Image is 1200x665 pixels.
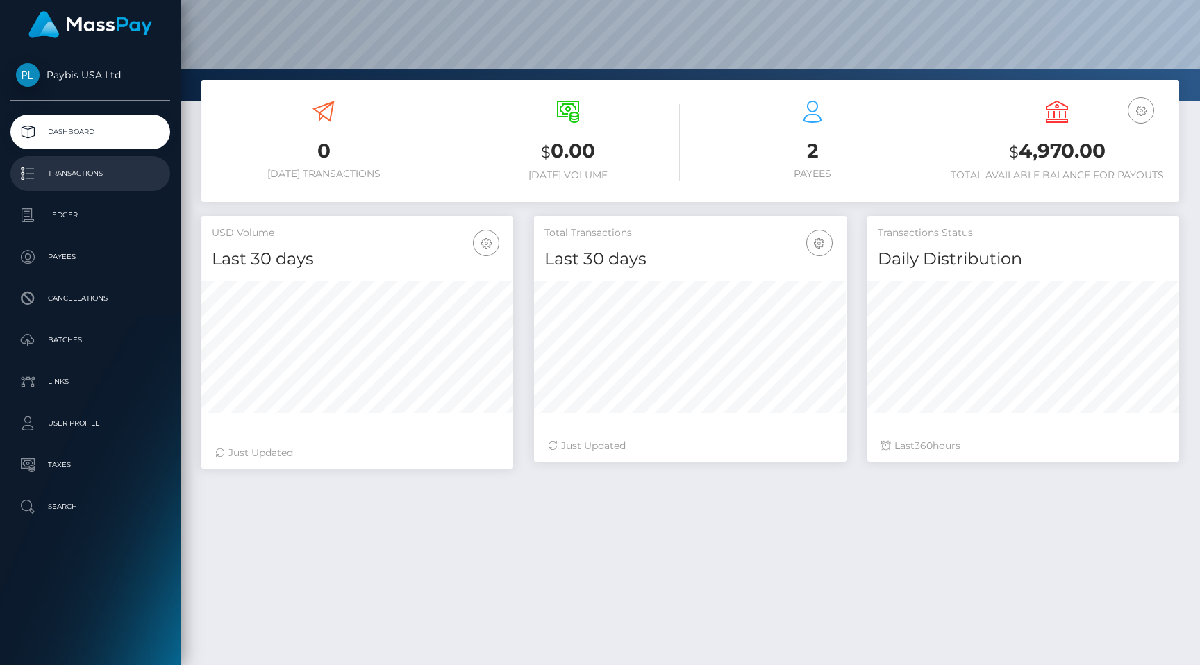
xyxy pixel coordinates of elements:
a: Ledger [10,198,170,233]
h3: 0 [212,137,435,165]
a: Transactions [10,156,170,191]
p: Taxes [16,455,165,475]
h3: 2 [701,137,924,165]
div: Just Updated [215,446,499,460]
div: Just Updated [548,439,832,453]
small: $ [1009,142,1019,162]
p: Cancellations [16,288,165,309]
p: Ledger [16,205,165,226]
a: Taxes [10,448,170,482]
img: Paybis USA Ltd [16,63,40,87]
h4: Last 30 days [212,247,503,271]
p: Payees [16,246,165,267]
a: User Profile [10,406,170,441]
span: Paybis USA Ltd [10,69,170,81]
a: Dashboard [10,115,170,149]
a: Links [10,364,170,399]
h5: USD Volume [212,226,503,240]
p: Batches [16,330,165,351]
p: Search [16,496,165,517]
h6: [DATE] Volume [456,169,680,181]
h4: Daily Distribution [878,247,1169,271]
h3: 4,970.00 [945,137,1169,166]
h6: Total Available Balance for Payouts [945,169,1169,181]
h4: Last 30 days [544,247,835,271]
p: Links [16,371,165,392]
img: MassPay Logo [28,11,152,38]
a: Payees [10,239,170,274]
h6: [DATE] Transactions [212,168,435,180]
small: $ [541,142,551,162]
p: User Profile [16,413,165,434]
div: Last hours [881,439,1165,453]
p: Transactions [16,163,165,184]
h5: Total Transactions [544,226,835,240]
p: Dashboard [16,121,165,142]
span: 360 [915,439,933,452]
h3: 0.00 [456,137,680,166]
a: Batches [10,323,170,357]
a: Cancellations [10,281,170,316]
h5: Transactions Status [878,226,1169,240]
h6: Payees [701,168,924,180]
a: Search [10,489,170,524]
